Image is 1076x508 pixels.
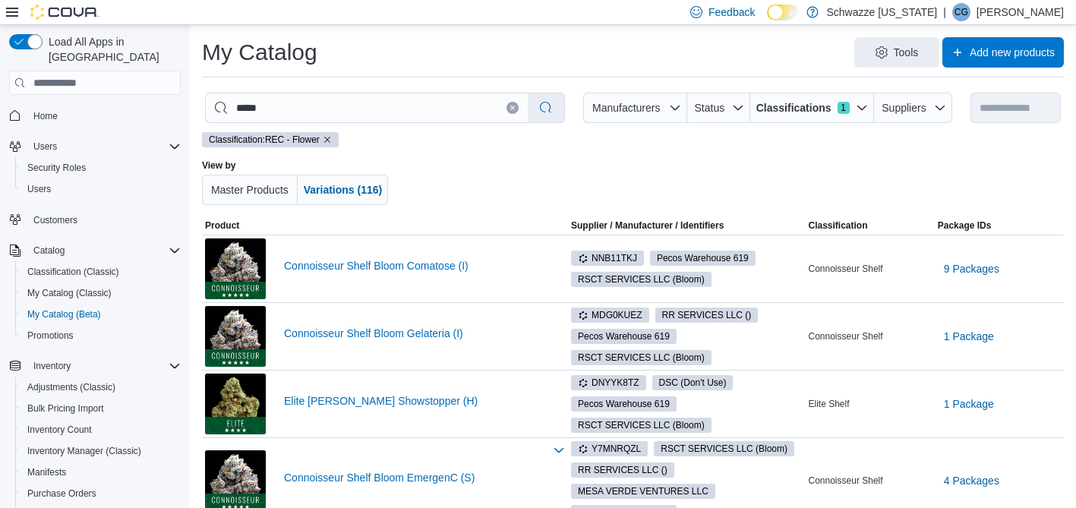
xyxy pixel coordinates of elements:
[571,484,715,499] span: MESA VERDE VENTURES LLC
[21,399,110,418] a: Bulk Pricing Import
[767,5,799,21] input: Dark Mode
[578,442,641,456] span: Y7MNRQZL
[809,219,868,232] span: Classification
[21,305,107,323] a: My Catalog (Beta)
[21,378,121,396] a: Adjustments (Classic)
[806,260,935,278] div: Connoisseur Shelf
[15,261,187,282] button: Classification (Classic)
[284,472,544,484] a: Connoisseur Shelf Bloom EmergenC (S)
[33,140,57,153] span: Users
[21,421,98,439] a: Inventory Count
[943,3,946,21] p: |
[578,463,667,477] span: RR SERVICES LLC ()
[15,398,187,419] button: Bulk Pricing Import
[652,375,734,390] span: DSC (Don't Use)
[27,445,141,457] span: Inventory Manager (Classic)
[955,3,968,21] span: CG
[874,93,953,123] button: Suppliers
[708,5,755,20] span: Feedback
[571,329,677,344] span: Pecos Warehouse 619
[944,261,999,276] span: 9 Packages
[3,240,187,261] button: Catalog
[21,378,181,396] span: Adjustments (Classic)
[21,399,181,418] span: Bulk Pricing Import
[944,396,994,412] span: 1 Package
[21,463,181,481] span: Manifests
[27,287,112,299] span: My Catalog (Classic)
[550,219,724,232] span: Supplier / Manufacturer / Identifiers
[944,329,994,344] span: 1 Package
[571,251,644,266] span: NNB11TKJ
[205,219,239,232] span: Product
[592,102,660,114] span: Manufacturers
[211,184,289,196] span: Master Products
[938,219,992,232] span: Package IDs
[202,132,339,147] span: Classification: REC - Flower
[27,241,71,260] button: Catalog
[202,159,235,172] label: View by
[21,284,181,302] span: My Catalog (Classic)
[15,325,187,346] button: Promotions
[15,483,187,504] button: Purchase Orders
[970,45,1055,60] span: Add new products
[578,397,670,411] span: Pecos Warehouse 619
[27,487,96,500] span: Purchase Orders
[654,441,794,456] span: RSCT SERVICES LLC (Bloom)
[583,93,686,123] button: Manufacturers
[571,418,712,433] span: RSCT SERVICES LLC (Bloom)
[938,465,1005,496] button: 4 Packages
[578,376,639,390] span: DNYYK8TZ
[27,424,92,436] span: Inventory Count
[578,330,670,343] span: Pecos Warehouse 619
[15,282,187,304] button: My Catalog (Classic)
[21,484,103,503] a: Purchase Orders
[15,419,187,440] button: Inventory Count
[650,251,756,266] span: Pecos Warehouse 619
[578,418,705,432] span: RSCT SERVICES LLC (Bloom)
[3,355,187,377] button: Inventory
[882,102,926,114] span: Suppliers
[806,395,935,413] div: Elite Shelf
[571,219,724,232] div: Supplier / Manufacturer / Identifiers
[27,357,181,375] span: Inventory
[21,180,57,198] a: Users
[15,377,187,398] button: Adjustments (Classic)
[30,5,99,20] img: Cova
[806,327,935,346] div: Connoisseur Shelf
[826,3,937,21] p: Schwazze [US_STATE]
[578,351,705,364] span: RSCT SERVICES LLC (Bloom)
[205,238,266,299] img: Connoisseur Shelf Bloom Comatose (I)
[571,272,712,287] span: RSCT SERVICES LLC (Bloom)
[938,389,1000,419] button: 1 Package
[33,110,58,122] span: Home
[27,211,84,229] a: Customers
[571,308,649,323] span: MDG0KUEZ
[284,395,544,407] a: Elite [PERSON_NAME] Showstopper (H)
[21,327,181,345] span: Promotions
[27,381,115,393] span: Adjustments (Classic)
[27,137,181,156] span: Users
[578,251,637,265] span: NNB11TKJ
[27,106,181,125] span: Home
[854,37,939,68] button: Tools
[27,183,51,195] span: Users
[21,421,181,439] span: Inventory Count
[687,93,750,123] button: Status
[21,442,147,460] a: Inventory Manager (Classic)
[571,462,674,478] span: RR SERVICES LLC ()
[3,136,187,157] button: Users
[21,284,118,302] a: My Catalog (Classic)
[27,402,104,415] span: Bulk Pricing Import
[15,178,187,200] button: Users
[756,100,831,115] span: Classifications
[27,466,66,478] span: Manifests
[202,37,317,68] h1: My Catalog
[578,273,705,286] span: RSCT SERVICES LLC (Bloom)
[27,210,181,229] span: Customers
[27,330,74,342] span: Promotions
[284,260,544,272] a: Connoisseur Shelf Bloom Comatose (I)
[202,175,298,205] button: Master Products
[27,162,86,174] span: Security Roles
[205,374,266,434] img: Elite Shelf Bloom Showstopper (H)
[938,254,1005,284] button: 9 Packages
